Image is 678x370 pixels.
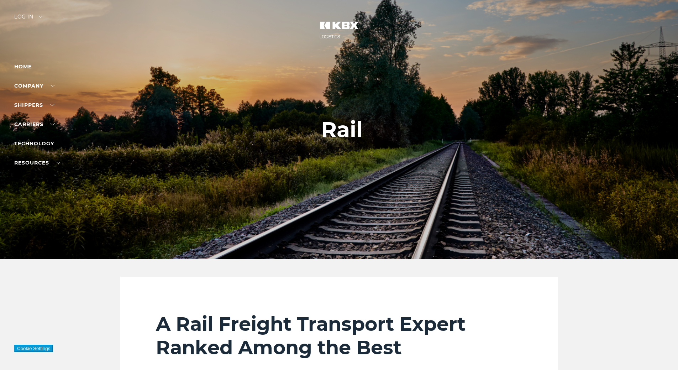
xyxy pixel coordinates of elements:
div: Log in [14,14,43,25]
img: arrow [38,16,43,18]
a: RESOURCES [14,160,61,166]
a: Home [14,63,32,70]
a: Carriers [14,121,55,127]
a: SHIPPERS [14,102,54,108]
img: kbx logo [312,14,366,46]
h2: A Rail Freight Transport Expert Ranked Among the Best [156,312,522,359]
button: Cookie Settings [14,345,53,352]
a: Company [14,83,55,89]
h1: Rail [321,118,363,142]
a: Technology [14,140,54,147]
